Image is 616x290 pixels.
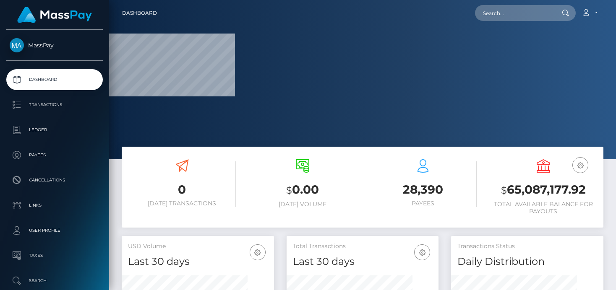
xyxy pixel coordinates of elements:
[10,38,24,52] img: MassPay
[286,184,292,196] small: $
[6,145,103,166] a: Payees
[10,98,99,111] p: Transactions
[6,195,103,216] a: Links
[6,170,103,191] a: Cancellations
[369,181,477,198] h3: 28,390
[489,181,597,199] h3: 65,087,177.92
[10,249,99,262] p: Taxes
[10,124,99,136] p: Ledger
[6,41,103,49] span: MassPay
[248,181,356,199] h3: 0.00
[457,254,597,269] h4: Daily Distribution
[6,245,103,266] a: Taxes
[475,5,554,21] input: Search...
[128,254,268,269] h4: Last 30 days
[122,4,157,22] a: Dashboard
[489,201,597,215] h6: Total Available Balance for Payouts
[501,184,507,196] small: $
[248,201,356,208] h6: [DATE] Volume
[10,274,99,287] p: Search
[6,69,103,90] a: Dashboard
[457,242,597,251] h5: Transactions Status
[128,200,236,207] h6: [DATE] Transactions
[6,94,103,115] a: Transactions
[10,199,99,212] p: Links
[128,242,268,251] h5: USD Volume
[10,73,99,86] p: Dashboard
[10,224,99,237] p: User Profile
[293,242,433,251] h5: Total Transactions
[6,220,103,241] a: User Profile
[128,181,236,198] h3: 0
[10,174,99,186] p: Cancellations
[6,119,103,140] a: Ledger
[369,200,477,207] h6: Payees
[17,7,92,23] img: MassPay Logo
[10,149,99,161] p: Payees
[293,254,433,269] h4: Last 30 days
